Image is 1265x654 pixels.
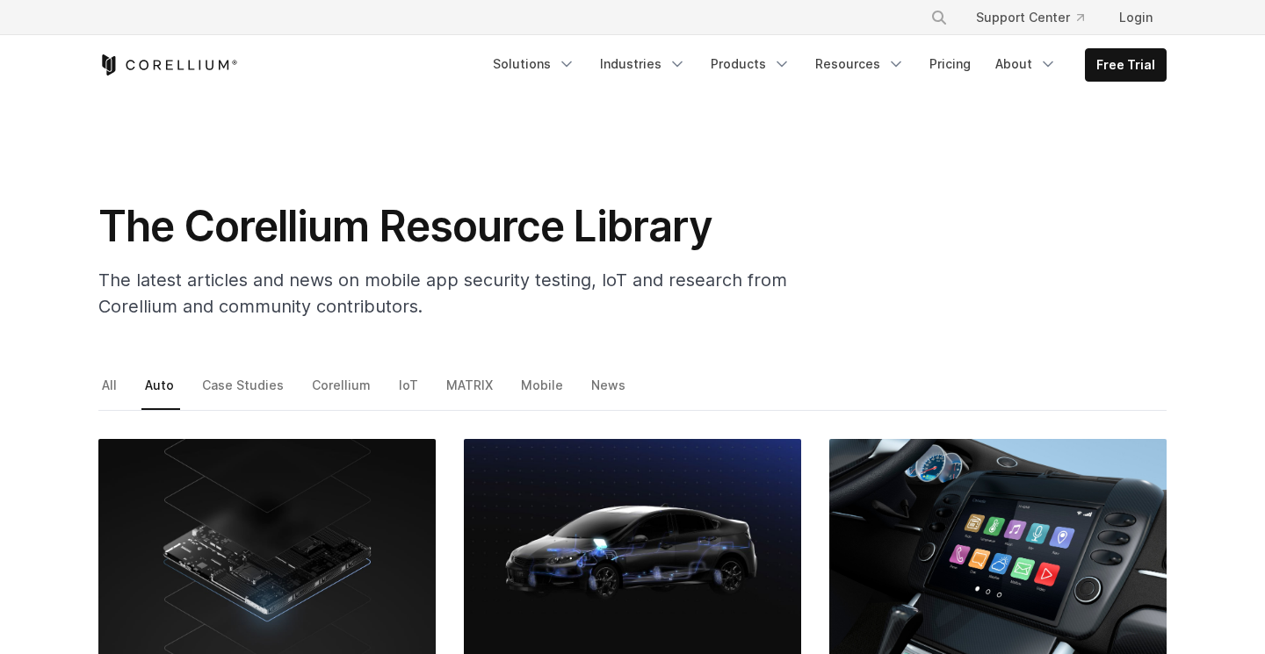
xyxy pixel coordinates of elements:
a: Corellium Home [98,54,238,75]
a: MATRIX [443,373,499,410]
a: Resources [805,48,915,80]
span: The latest articles and news on mobile app security testing, IoT and research from Corellium and ... [98,270,787,317]
a: Solutions [482,48,586,80]
a: Products [700,48,801,80]
a: Mobile [517,373,569,410]
a: Free Trial [1086,49,1166,81]
div: Navigation Menu [909,2,1167,33]
a: Support Center [962,2,1098,33]
a: IoT [395,373,424,410]
a: Corellium [308,373,377,410]
div: Navigation Menu [482,48,1167,82]
a: Auto [141,373,180,410]
h1: The Corellium Resource Library [98,200,801,253]
button: Search [923,2,955,33]
a: News [588,373,632,410]
a: About [985,48,1067,80]
a: All [98,373,123,410]
a: Pricing [919,48,981,80]
a: Login [1105,2,1167,33]
a: Case Studies [199,373,290,410]
a: Industries [589,48,697,80]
